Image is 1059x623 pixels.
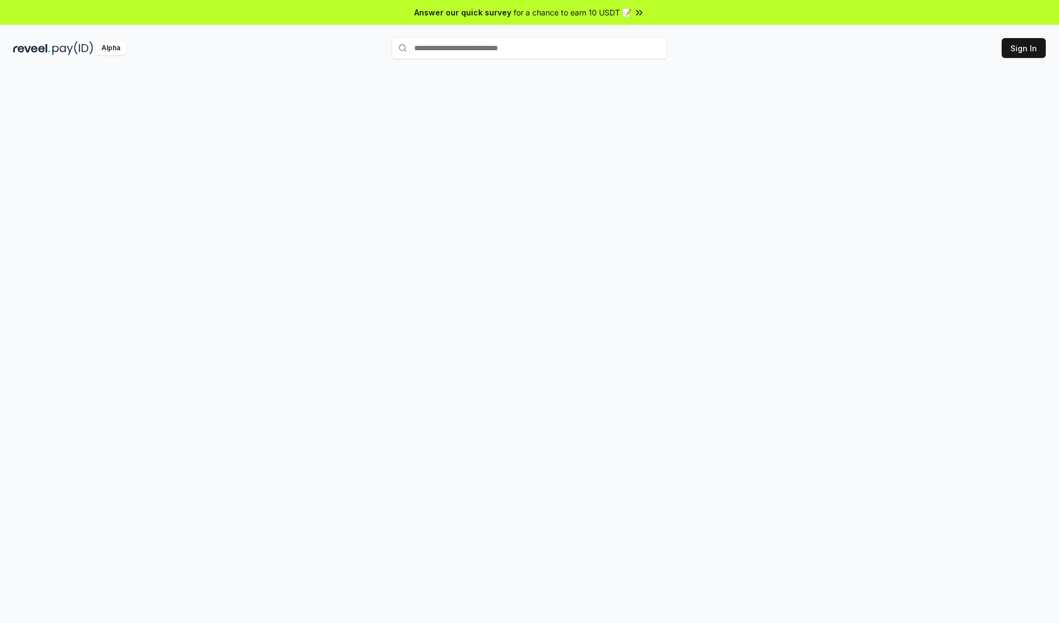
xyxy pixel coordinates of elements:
img: pay_id [52,41,93,55]
img: reveel_dark [13,41,50,55]
button: Sign In [1002,38,1046,58]
div: Alpha [95,41,126,55]
span: Answer our quick survey [414,7,511,18]
span: for a chance to earn 10 USDT 📝 [514,7,632,18]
